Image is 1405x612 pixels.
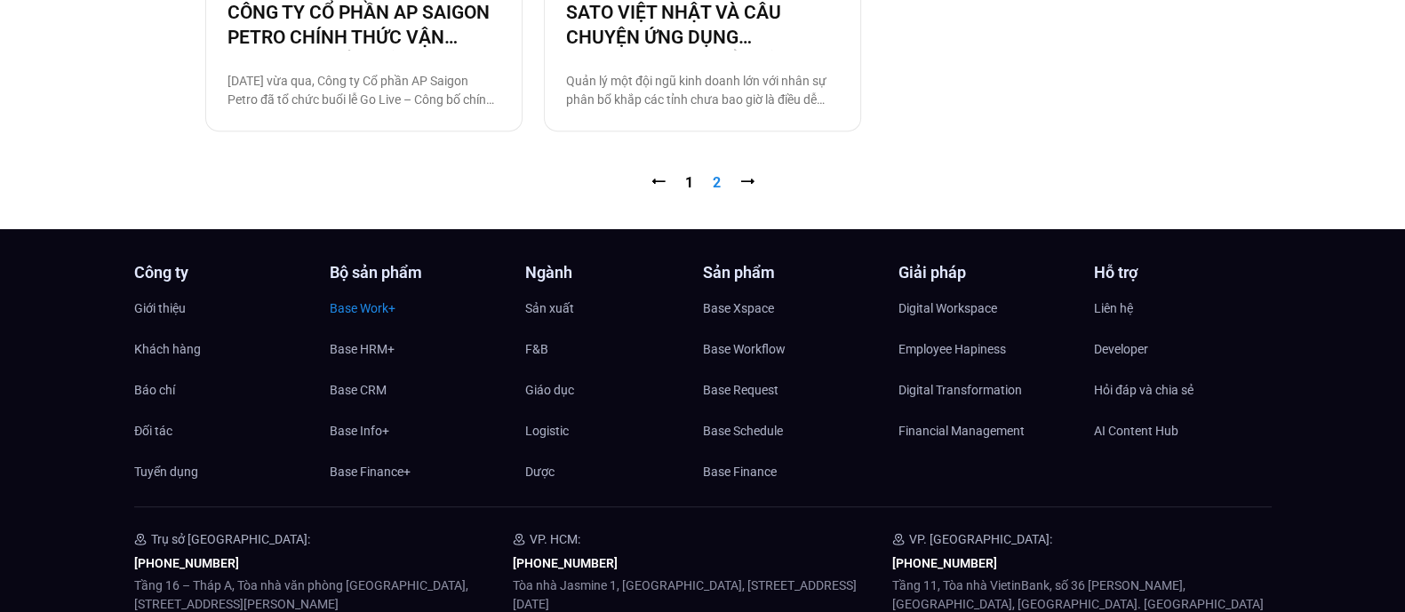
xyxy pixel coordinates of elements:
[228,72,500,109] p: [DATE] vừa qua, Công ty Cổ phần AP Saigon Petro đã tổ chức buổi lễ Go Live – Công bố chính thức t...
[703,458,881,485] a: Base Finance
[134,336,201,362] span: Khách hàng
[525,377,574,403] span: Giáo dục
[134,417,172,444] span: Đối tác
[525,417,703,444] a: Logistic
[330,336,395,362] span: Base HRM+
[151,532,310,546] span: Trụ sở [GEOGRAPHIC_DATA]:
[330,458,507,485] a: Base Finance+
[651,174,666,191] a: ⭠
[525,336,703,362] a: F&B
[525,295,703,322] a: Sản xuất
[134,377,175,403] span: Báo chí
[703,295,774,322] span: Base Xspace
[205,172,1201,194] nav: Pagination
[330,336,507,362] a: Base HRM+
[330,265,507,281] h4: Bộ sản phẩm
[1094,417,1178,444] span: AI Content Hub
[330,377,507,403] a: Base CRM
[566,72,839,109] p: Quản lý một đội ngũ kinh doanh lớn với nhân sự phân bổ khắp các tỉnh chưa bao giờ là điều dễ dàng...
[898,336,1006,362] span: Employee Hapiness
[513,556,618,570] a: [PHONE_NUMBER]
[330,295,507,322] a: Base Work+
[1094,295,1133,322] span: Liên hệ
[530,532,580,546] span: VP. HCM:
[703,377,778,403] span: Base Request
[740,174,754,191] span: ⭢
[898,417,1025,444] span: Financial Management
[703,336,786,362] span: Base Workflow
[1094,295,1272,322] a: Liên hệ
[909,532,1052,546] span: VP. [GEOGRAPHIC_DATA]:
[525,295,574,322] span: Sản xuất
[703,417,783,444] span: Base Schedule
[525,458,703,485] a: Dược
[525,336,548,362] span: F&B
[134,295,186,322] span: Giới thiệu
[685,174,693,191] a: 1
[703,377,881,403] a: Base Request
[703,295,881,322] a: Base Xspace
[134,458,198,485] span: Tuyển dụng
[703,417,881,444] a: Base Schedule
[330,417,389,444] span: Base Info+
[330,295,395,322] span: Base Work+
[898,336,1076,362] a: Employee Hapiness
[713,174,721,191] span: 2
[1094,336,1148,362] span: Developer
[330,377,387,403] span: Base CRM
[134,336,312,362] a: Khách hàng
[898,295,1076,322] a: Digital Workspace
[134,556,239,570] a: [PHONE_NUMBER]
[134,377,312,403] a: Báo chí
[134,295,312,322] a: Giới thiệu
[134,458,312,485] a: Tuyển dụng
[898,377,1022,403] span: Digital Transformation
[703,336,881,362] a: Base Workflow
[1094,377,1272,403] a: Hỏi đáp và chia sẻ
[1094,265,1272,281] h4: Hỗ trợ
[1094,377,1193,403] span: Hỏi đáp và chia sẻ
[134,265,312,281] h4: Công ty
[1094,417,1272,444] a: AI Content Hub
[703,458,777,485] span: Base Finance
[134,417,312,444] a: Đối tác
[892,556,997,570] a: [PHONE_NUMBER]
[898,377,1076,403] a: Digital Transformation
[525,377,703,403] a: Giáo dục
[525,265,703,281] h4: Ngành
[330,458,411,485] span: Base Finance+
[898,417,1076,444] a: Financial Management
[898,295,997,322] span: Digital Workspace
[1094,336,1272,362] a: Developer
[898,265,1076,281] h4: Giải pháp
[525,458,555,485] span: Dược
[330,417,507,444] a: Base Info+
[703,265,881,281] h4: Sản phẩm
[525,417,569,444] span: Logistic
